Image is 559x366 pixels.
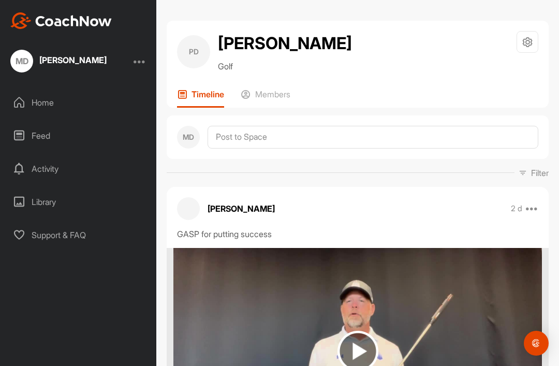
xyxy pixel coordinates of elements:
h2: [PERSON_NAME] [218,31,352,56]
div: Feed [6,123,152,149]
div: [PERSON_NAME] [39,56,107,64]
p: Filter [531,167,549,179]
p: Golf [218,60,352,72]
div: PD [177,35,210,68]
div: Support & FAQ [6,222,152,248]
div: Activity [6,156,152,182]
p: Members [255,89,290,99]
div: Home [6,90,152,115]
img: CoachNow [10,12,112,29]
p: 2 d [511,203,522,214]
div: GASP for putting success [177,228,538,240]
p: [PERSON_NAME] [208,202,275,215]
div: MD [177,126,200,149]
p: Timeline [192,89,224,99]
div: MD [10,50,33,72]
div: Library [6,189,152,215]
div: Open Intercom Messenger [524,331,549,356]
